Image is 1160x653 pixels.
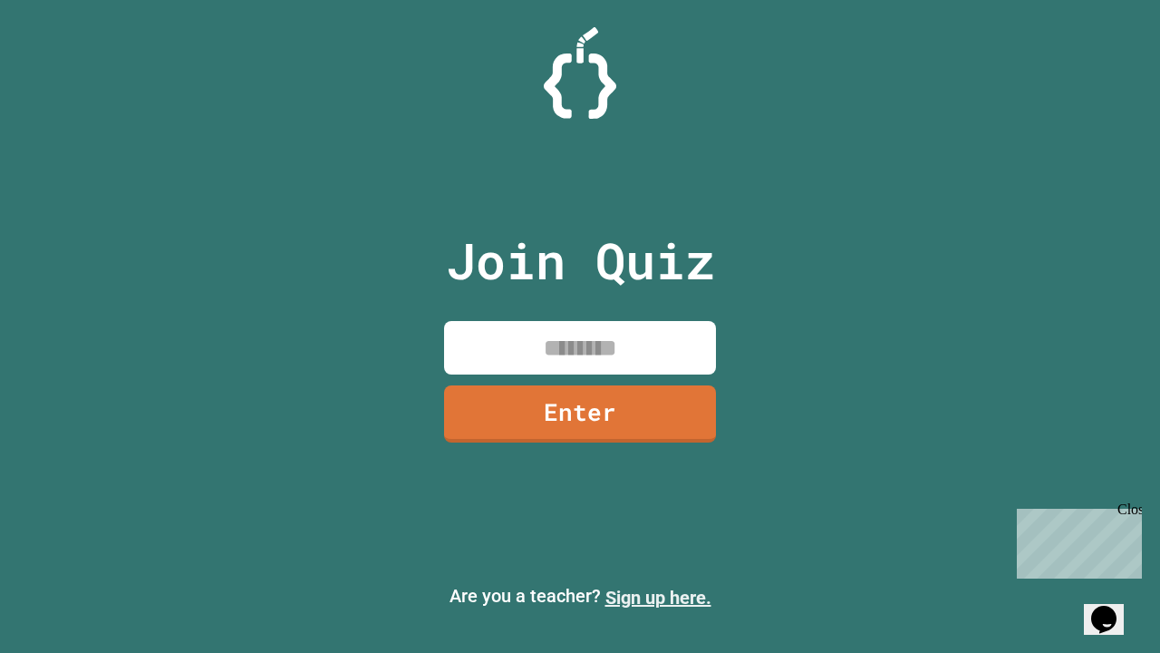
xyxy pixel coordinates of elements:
a: Enter [444,385,716,443]
div: Chat with us now!Close [7,7,125,115]
p: Join Quiz [446,223,715,298]
img: Logo.svg [544,27,616,119]
a: Sign up here. [605,587,711,609]
p: Are you a teacher? [14,582,1145,611]
iframe: chat widget [1010,502,1142,579]
iframe: chat widget [1084,580,1142,635]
